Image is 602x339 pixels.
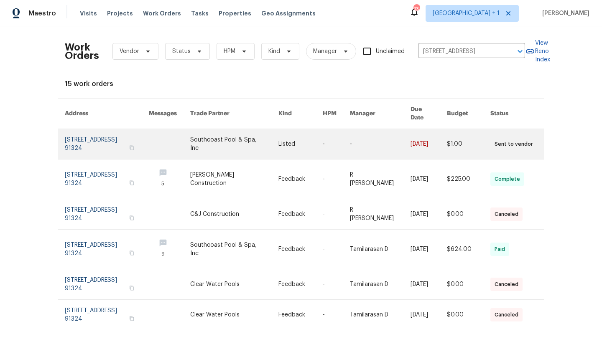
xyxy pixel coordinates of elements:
th: HPM [316,99,343,129]
td: Tamilarasan D [343,230,404,269]
span: Tasks [191,10,209,16]
input: Enter in an address [418,45,502,58]
button: Open [514,46,526,57]
th: Due Date [404,99,440,129]
span: Projects [107,9,133,18]
td: - [316,300,343,330]
th: Messages [142,99,184,129]
td: Tamilarasan D [343,300,404,330]
td: Tamilarasan D [343,269,404,300]
span: Work Orders [143,9,181,18]
span: Kind [268,47,280,56]
span: [PERSON_NAME] [539,9,589,18]
th: Trade Partner [184,99,272,129]
h2: Work Orders [65,43,99,60]
th: Address [58,99,142,129]
td: Feedback [272,159,316,199]
td: R [PERSON_NAME] [343,199,404,230]
th: Manager [343,99,404,129]
td: Clear Water Pools [184,300,272,330]
td: - [316,159,343,199]
button: Copy Address [128,249,135,257]
span: Maestro [28,9,56,18]
span: Properties [219,9,251,18]
span: Unclaimed [376,47,405,56]
div: 13 [413,5,419,13]
td: [PERSON_NAME] Construction [184,159,272,199]
th: Status [484,99,544,129]
td: - [316,230,343,269]
th: Budget [440,99,484,129]
button: Copy Address [128,315,135,322]
span: Visits [80,9,97,18]
td: - [316,269,343,300]
td: - [316,129,343,159]
div: 15 work orders [65,80,537,88]
button: Copy Address [128,214,135,222]
td: Clear Water Pools [184,269,272,300]
td: Feedback [272,269,316,300]
td: Feedback [272,300,316,330]
span: [GEOGRAPHIC_DATA] + 1 [433,9,500,18]
td: Listed [272,129,316,159]
td: Southcoast Pool & Spa, Inc [184,129,272,159]
td: R [PERSON_NAME] [343,159,404,199]
span: Manager [313,47,337,56]
td: - [316,199,343,230]
td: - [343,129,404,159]
button: Copy Address [128,284,135,292]
td: Feedback [272,230,316,269]
td: Feedback [272,199,316,230]
button: Copy Address [128,179,135,187]
span: Vendor [120,47,139,56]
td: Southcoast Pool & Spa, Inc [184,230,272,269]
button: Copy Address [128,144,135,152]
th: Kind [272,99,316,129]
a: View Reno Index [525,39,550,64]
span: Geo Assignments [261,9,316,18]
span: Status [172,47,191,56]
span: HPM [224,47,235,56]
td: C&J Construction [184,199,272,230]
